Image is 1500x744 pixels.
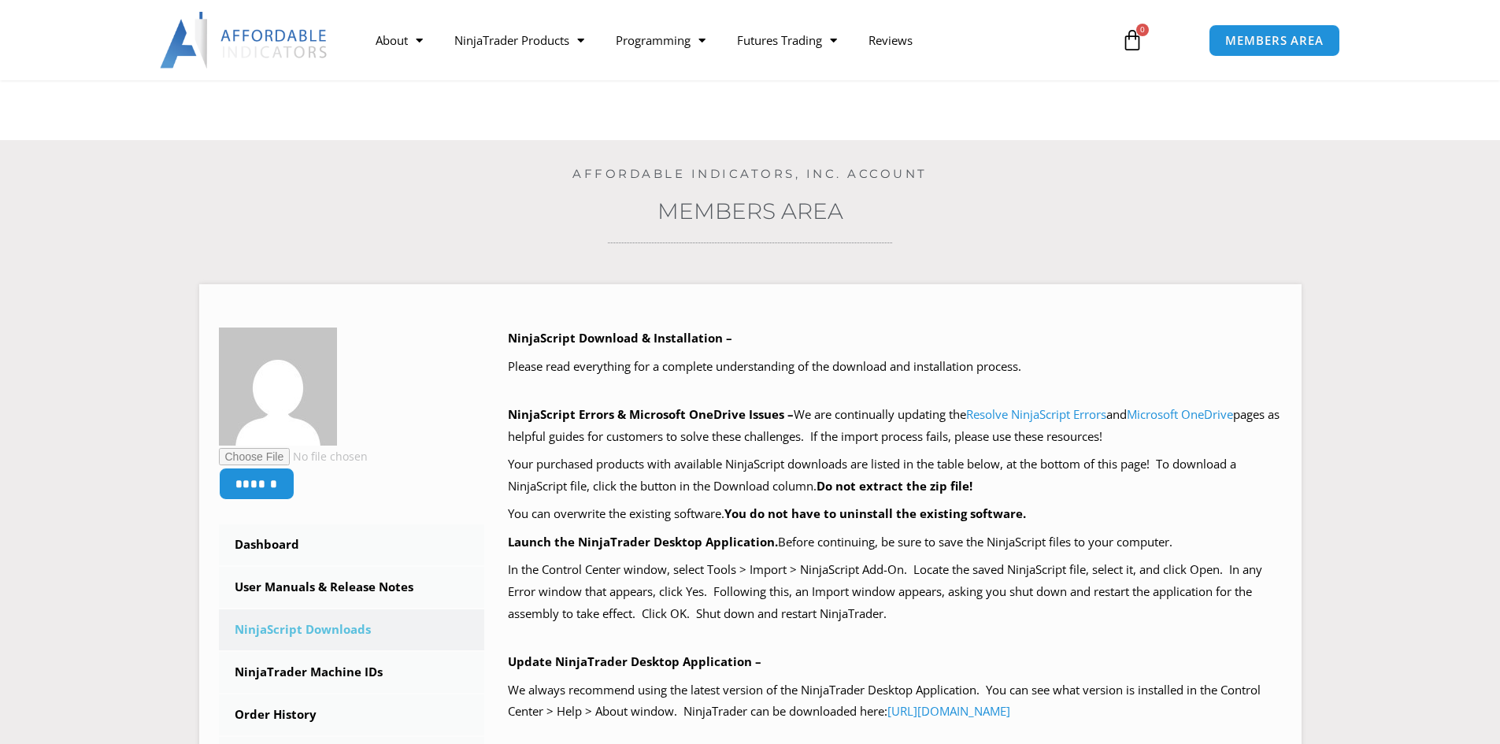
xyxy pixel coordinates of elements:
[360,22,439,58] a: About
[219,567,485,608] a: User Manuals & Release Notes
[1136,24,1149,36] span: 0
[572,166,928,181] a: Affordable Indicators, Inc. Account
[508,330,732,346] b: NinjaScript Download & Installation –
[360,22,1103,58] nav: Menu
[219,609,485,650] a: NinjaScript Downloads
[219,652,485,693] a: NinjaTrader Machine IDs
[657,198,843,224] a: Members Area
[1209,24,1340,57] a: MEMBERS AREA
[1098,17,1167,63] a: 0
[600,22,721,58] a: Programming
[508,453,1282,498] p: Your purchased products with available NinjaScript downloads are listed in the table below, at th...
[966,406,1106,422] a: Resolve NinjaScript Errors
[817,478,972,494] b: Do not extract the zip file!
[219,694,485,735] a: Order History
[160,12,329,68] img: LogoAI | Affordable Indicators – NinjaTrader
[508,356,1282,378] p: Please read everything for a complete understanding of the download and installation process.
[1127,406,1233,422] a: Microsoft OneDrive
[508,503,1282,525] p: You can overwrite the existing software.
[508,531,1282,553] p: Before continuing, be sure to save the NinjaScript files to your computer.
[508,559,1282,625] p: In the Control Center window, select Tools > Import > NinjaScript Add-On. Locate the saved NinjaS...
[508,653,761,669] b: Update NinjaTrader Desktop Application –
[508,534,778,550] b: Launch the NinjaTrader Desktop Application.
[508,404,1282,448] p: We are continually updating the and pages as helpful guides for customers to solve these challeng...
[508,679,1282,724] p: We always recommend using the latest version of the NinjaTrader Desktop Application. You can see ...
[721,22,853,58] a: Futures Trading
[508,406,794,422] b: NinjaScript Errors & Microsoft OneDrive Issues –
[887,703,1010,719] a: [URL][DOMAIN_NAME]
[439,22,600,58] a: NinjaTrader Products
[724,505,1026,521] b: You do not have to uninstall the existing software.
[1225,35,1324,46] span: MEMBERS AREA
[219,328,337,446] img: 0465fc0fcad1c8ca0b1ee3ac02ebe01007fe165d7186068cacd5edfe0a338972
[853,22,928,58] a: Reviews
[219,524,485,565] a: Dashboard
